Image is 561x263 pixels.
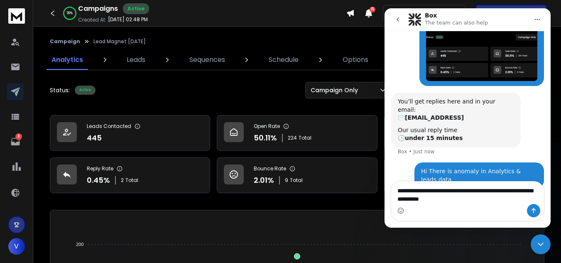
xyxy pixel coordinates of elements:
p: Sequences [189,55,225,65]
div: Active [75,86,96,95]
p: 0.45 % [87,175,110,186]
tspan: 200 [76,242,83,247]
img: logo [8,8,25,24]
span: 15 [370,7,375,12]
a: Sequences [184,50,230,70]
p: 8 [15,133,22,140]
p: 99 % [67,11,73,16]
button: Campaign [50,38,80,45]
p: Status: [50,86,70,94]
a: Reply Rate0.45%2Total [50,157,210,193]
a: Open Rate50.11%224Total [217,115,377,151]
span: Total [299,135,311,141]
span: 224 [288,135,297,141]
div: Active [123,3,149,14]
p: 2.01 % [254,175,274,186]
span: Total [125,177,138,184]
p: Reply Rate [87,165,113,172]
a: Opportunities0$0 [384,157,544,193]
a: Leads [122,50,150,70]
p: Bounce Rate [254,165,286,172]
span: 2 [121,177,124,184]
p: Options [343,55,368,65]
iframe: Intercom live chat [385,8,551,228]
p: Leads Contacted [87,123,131,130]
a: Bounce Rate2.01%9Total [217,157,377,193]
p: Created At: [78,17,106,23]
a: Options [338,50,373,70]
a: Analytics [47,50,88,70]
a: Schedule [264,50,304,70]
a: 8 [7,133,24,150]
button: Get Free Credits [476,5,546,22]
p: Lead Magnet [DATE] [93,38,146,45]
h1: Campaigns [78,4,118,14]
p: [DATE] 02:48 PM [108,16,148,23]
p: Leads [127,55,145,65]
p: Campaign Only [311,86,361,94]
p: Schedule [269,55,299,65]
button: V [8,238,25,255]
p: 445 [87,132,102,144]
p: 50.11 % [254,132,277,144]
iframe: Intercom live chat [531,234,551,254]
span: Total [290,177,303,184]
a: Click Rate16.33%73Total [384,115,544,151]
a: Leads Contacted445 [50,115,210,151]
p: Analytics [51,55,83,65]
span: 9 [285,177,288,184]
p: Open Rate [254,123,280,130]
